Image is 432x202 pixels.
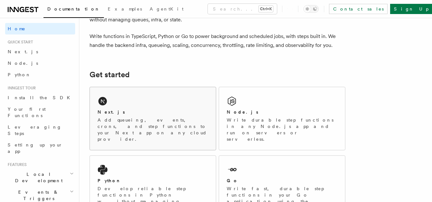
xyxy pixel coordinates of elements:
span: Home [8,26,26,32]
span: Node.js [8,61,38,66]
span: Setting up your app [8,142,63,154]
a: Setting up your app [5,139,75,157]
a: Get started [90,70,130,79]
span: Events & Triggers [5,189,70,202]
a: Node.jsWrite durable step functions in any Node.js app and run on servers or serverless. [219,87,345,150]
span: Quick start [5,40,33,45]
a: Leveraging Steps [5,121,75,139]
a: Contact sales [329,4,388,14]
span: Next.js [8,49,38,54]
a: Node.js [5,57,75,69]
p: Add queueing, events, crons, and step functions to your Next app on any cloud provider. [98,117,208,142]
span: Documentation [47,6,100,11]
p: Write functions in TypeScript, Python or Go to power background and scheduled jobs, with steps bu... [90,32,345,50]
span: Your first Functions [8,107,46,118]
a: AgentKit [146,2,187,17]
span: Python [8,72,31,77]
a: Documentation [43,2,104,18]
span: Leveraging Steps [8,124,62,136]
a: Python [5,69,75,80]
button: Toggle dark mode [303,5,319,13]
span: Features [5,162,27,167]
span: Install the SDK [8,95,74,100]
span: Inngest tour [5,86,36,91]
span: Local Development [5,171,70,184]
a: Next.jsAdd queueing, events, crons, and step functions to your Next app on any cloud provider. [90,87,216,150]
h2: Next.js [98,109,125,115]
kbd: Ctrl+K [259,6,273,12]
a: Your first Functions [5,103,75,121]
a: Next.js [5,46,75,57]
a: Examples [104,2,146,17]
h2: Node.js [227,109,258,115]
button: Search...Ctrl+K [208,4,277,14]
a: Home [5,23,75,34]
span: AgentKit [150,6,184,11]
span: Examples [108,6,142,11]
p: Write durable step functions in any Node.js app and run on servers or serverless. [227,117,337,142]
h2: Python [98,177,121,184]
button: Local Development [5,168,75,186]
h2: Go [227,177,238,184]
a: Install the SDK [5,92,75,103]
